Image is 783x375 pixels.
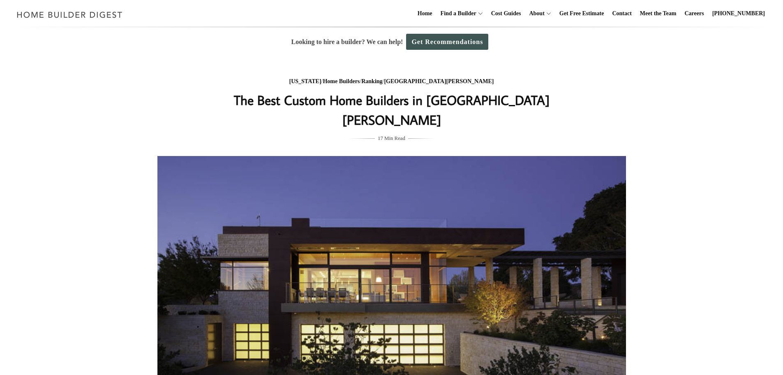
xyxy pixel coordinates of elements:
a: Cost Guides [488,0,524,27]
a: Home [414,0,436,27]
a: Contact [609,0,635,27]
span: 17 Min Read [378,134,405,143]
a: Get Recommendations [406,34,488,50]
a: About [526,0,544,27]
a: Ranking [361,78,382,84]
a: Home Builders [323,78,360,84]
a: [GEOGRAPHIC_DATA][PERSON_NAME] [384,78,494,84]
a: [US_STATE] [289,78,321,84]
a: Careers [681,0,707,27]
a: Get Free Estimate [556,0,607,27]
img: Home Builder Digest [13,7,126,23]
div: / / / [228,77,556,87]
a: Meet the Team [637,0,680,27]
a: [PHONE_NUMBER] [709,0,768,27]
h1: The Best Custom Home Builders in [GEOGRAPHIC_DATA][PERSON_NAME] [228,90,556,130]
a: Find a Builder [437,0,476,27]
